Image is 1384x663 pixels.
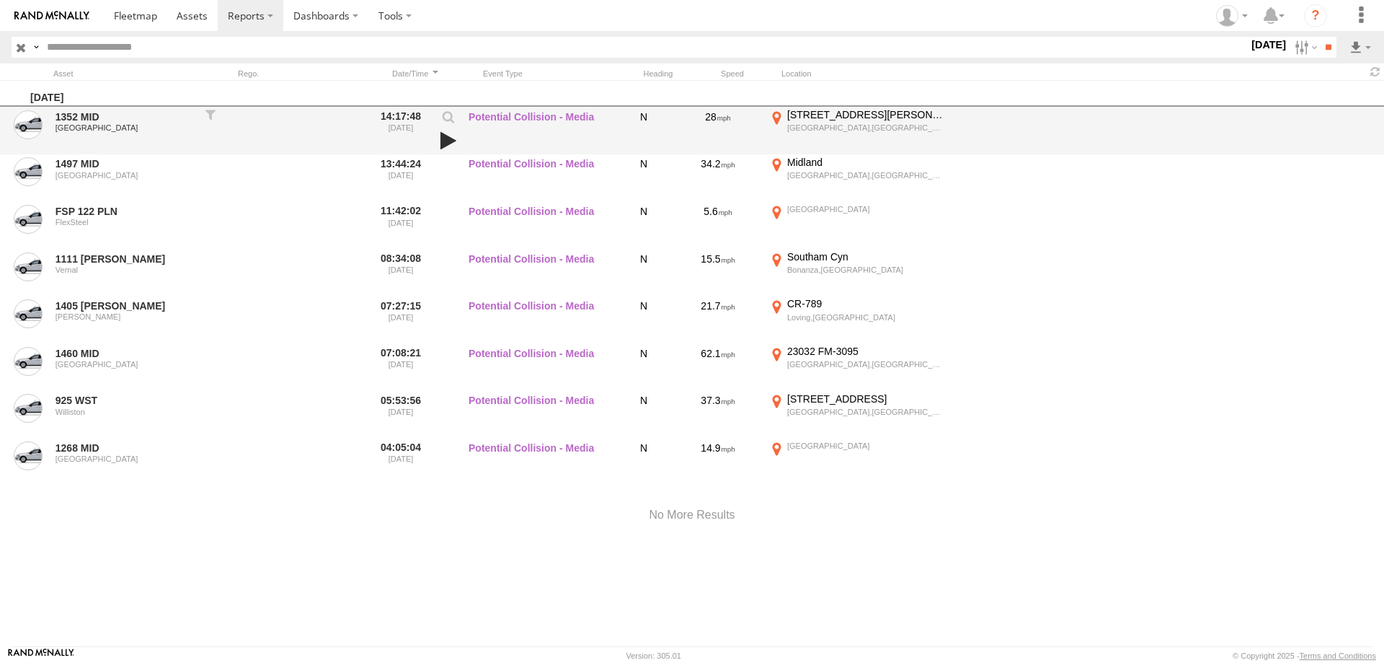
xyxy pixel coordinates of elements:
div: N [618,250,669,295]
div: Click to Sort [388,69,443,79]
div: Filter to this asset's events [203,108,218,153]
div: [STREET_ADDRESS][PERSON_NAME] [787,108,945,121]
div: FlexSteel [56,218,195,227]
div: [GEOGRAPHIC_DATA],[GEOGRAPHIC_DATA] [787,359,945,369]
label: Search Query [30,37,42,58]
div: N [618,156,669,201]
div: 5.6 [675,203,761,247]
a: View Attached Media (Video) [436,131,461,151]
label: 11:42:02 [DATE] [373,203,428,247]
div: [PERSON_NAME] [56,312,195,321]
span: Refresh [1367,65,1384,79]
a: 1460 MID [56,347,195,360]
a: Visit our Website [8,649,74,663]
a: FSP 122 PLN [56,205,195,218]
div: N [618,439,669,484]
div: Loving,[GEOGRAPHIC_DATA] [787,312,945,322]
label: Click to View Event Location [767,439,947,484]
a: 1111 [PERSON_NAME] [56,253,195,265]
label: View Event Parameters [436,110,461,131]
div: [GEOGRAPHIC_DATA] [56,455,195,463]
div: N [618,108,669,153]
label: Search Filter Options [1289,37,1320,58]
div: Bonanza,[GEOGRAPHIC_DATA] [787,265,945,275]
a: 1405 [PERSON_NAME] [56,299,195,312]
div: [GEOGRAPHIC_DATA] [56,360,195,369]
a: 1268 MID [56,442,195,455]
label: Click to View Event Location [767,108,947,153]
div: 62.1 [675,345,761,390]
div: [GEOGRAPHIC_DATA] [787,441,945,451]
label: Potential Collision - Media [469,297,613,342]
div: Version: 305.01 [626,651,681,660]
label: 05:53:56 [DATE] [373,392,428,437]
label: 08:34:08 [DATE] [373,250,428,295]
img: rand-logo.svg [14,11,89,21]
a: 925 WST [56,394,195,407]
div: N [618,203,669,247]
label: Potential Collision - Media [469,203,613,247]
label: [DATE] [1248,37,1289,53]
div: 37.3 [675,392,761,437]
label: Potential Collision - Media [469,439,613,484]
div: [GEOGRAPHIC_DATA] [787,204,945,214]
div: 15.5 [675,250,761,295]
div: 14.9 [675,439,761,484]
div: N [618,297,669,342]
i: ? [1304,4,1327,27]
label: Potential Collision - Media [469,345,613,390]
div: Randy Yohe [1211,5,1253,27]
div: [GEOGRAPHIC_DATA],[GEOGRAPHIC_DATA] [787,170,945,180]
div: [GEOGRAPHIC_DATA],[GEOGRAPHIC_DATA] [787,407,945,417]
label: Click to View Event Location [767,297,947,342]
label: Click to View Event Location [767,156,947,201]
div: [GEOGRAPHIC_DATA],[GEOGRAPHIC_DATA] [787,123,945,133]
div: [GEOGRAPHIC_DATA] [56,171,195,180]
div: N [618,345,669,390]
div: Midland [787,156,945,169]
label: 07:08:21 [DATE] [373,345,428,390]
div: CR-789 [787,297,945,310]
label: Export results as... [1348,37,1372,58]
label: Click to View Event Location [767,250,947,295]
div: Williston [56,408,195,416]
a: Terms and Conditions [1300,651,1376,660]
label: Click to View Event Location [767,345,947,390]
label: Potential Collision - Media [469,250,613,295]
label: 14:17:48 [DATE] [373,108,428,153]
a: 1352 MID [56,110,195,123]
label: Potential Collision - Media [469,108,613,153]
div: [GEOGRAPHIC_DATA] [56,123,195,132]
div: 21.7 [675,297,761,342]
label: 13:44:24 [DATE] [373,156,428,201]
div: 28 [675,108,761,153]
div: © Copyright 2025 - [1233,651,1376,660]
label: 07:27:15 [DATE] [373,297,428,342]
div: Southam Cyn [787,250,945,263]
div: [STREET_ADDRESS] [787,392,945,405]
label: Click to View Event Location [767,203,947,247]
label: Potential Collision - Media [469,392,613,437]
label: Click to View Event Location [767,392,947,437]
a: 1497 MID [56,157,195,170]
div: Vernal [56,265,195,274]
div: 34.2 [675,156,761,201]
label: Potential Collision - Media [469,156,613,201]
label: 04:05:04 [DATE] [373,439,428,484]
div: 23032 FM-3095 [787,345,945,358]
div: N [618,392,669,437]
